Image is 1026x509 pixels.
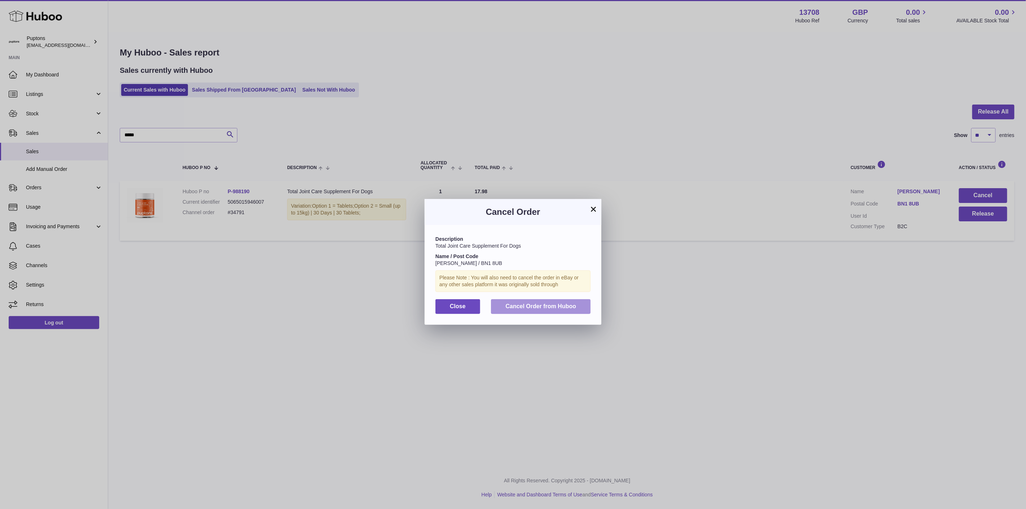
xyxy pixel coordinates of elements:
[435,243,521,249] span: Total Joint Care Supplement For Dogs
[491,299,591,314] button: Cancel Order from Huboo
[435,206,591,218] h3: Cancel Order
[589,205,598,213] button: ×
[435,236,463,242] strong: Description
[435,253,478,259] strong: Name / Post Code
[435,270,591,292] div: Please Note : You will also need to cancel the order in eBay or any other sales platform it was o...
[505,303,576,309] span: Cancel Order from Huboo
[450,303,466,309] span: Close
[435,260,502,266] span: [PERSON_NAME] / BN1 8UB
[435,299,480,314] button: Close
